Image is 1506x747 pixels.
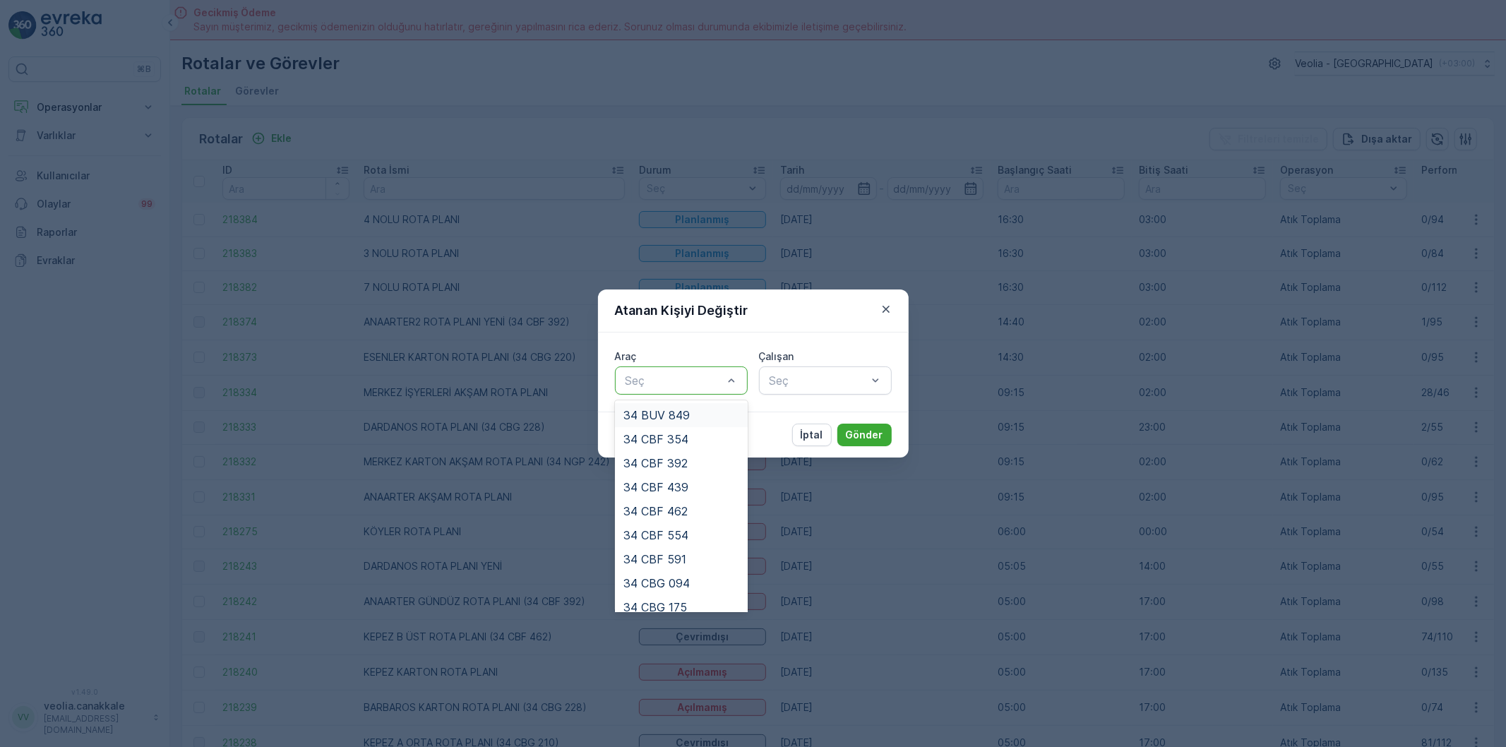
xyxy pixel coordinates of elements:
span: 34 CBF 462 [623,505,688,518]
p: İptal [801,428,823,442]
span: 34 CBF 392 [623,457,688,470]
button: Gönder [837,424,892,446]
span: 34 CBF 591 [623,553,686,566]
label: Araç [615,350,637,362]
span: 34 BUV 849 [623,409,690,422]
button: İptal [792,424,832,446]
span: 34 CBF 354 [623,433,688,446]
span: 34 CBF 554 [623,529,688,542]
p: Seç [770,372,867,389]
p: Gönder [846,428,883,442]
p: Atanan Kişiyi Değiştir [615,301,748,321]
span: 34 CBG 094 [623,577,690,590]
label: Çalışan [759,350,794,362]
p: Seç [626,372,723,389]
span: 34 CBG 175 [623,601,687,614]
span: 34 CBF 439 [623,481,688,494]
